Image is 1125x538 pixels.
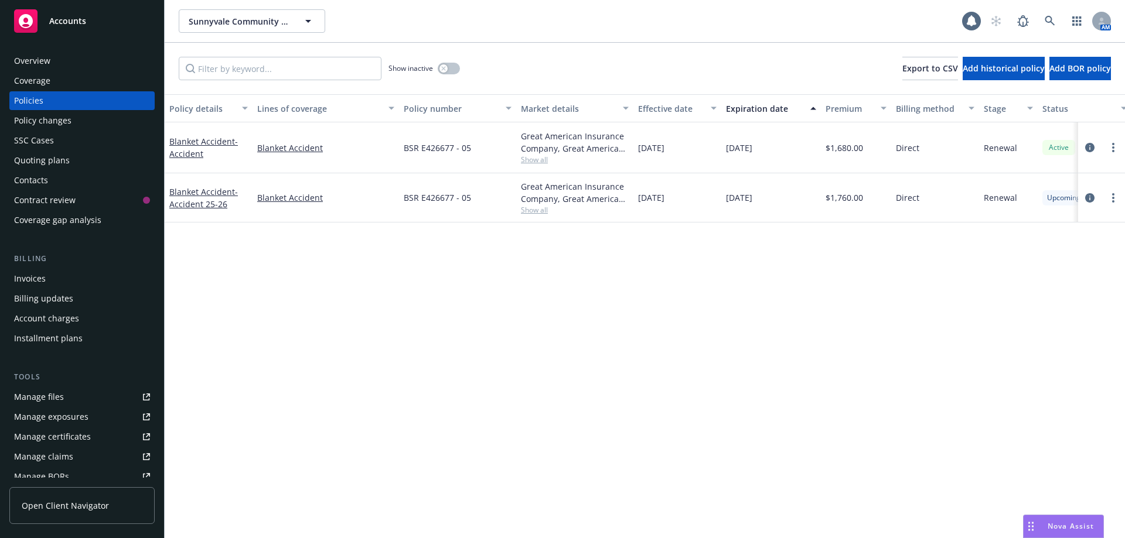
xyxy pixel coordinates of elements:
div: Manage certificates [14,427,91,446]
div: Great American Insurance Company, Great American Insurance Group [521,130,629,155]
div: Lines of coverage [257,102,381,115]
span: [DATE] [638,142,664,154]
a: Quoting plans [9,151,155,170]
a: more [1106,141,1120,155]
a: Blanket Accident [169,136,238,159]
a: Accounts [9,5,155,37]
span: Add BOR policy [1049,63,1111,74]
div: Premium [826,102,874,115]
span: Sunnyvale Community Players [189,15,290,28]
div: Policy details [169,102,235,115]
button: Sunnyvale Community Players [179,9,325,33]
a: Invoices [9,269,155,288]
div: Overview [14,52,50,70]
button: Policy details [165,94,253,122]
span: Show inactive [388,63,433,73]
div: Installment plans [14,329,83,348]
button: Expiration date [721,94,821,122]
div: Manage exposures [14,407,88,426]
div: Expiration date [726,102,803,115]
div: Quoting plans [14,151,70,170]
div: Great American Insurance Company, Great American Insurance Group [521,180,629,205]
a: Contract review [9,191,155,210]
a: Coverage [9,71,155,90]
span: Show all [521,205,629,215]
a: Coverage gap analysis [9,211,155,229]
div: Manage claims [14,447,73,466]
a: Policies [9,91,155,110]
button: Policy number [399,94,516,122]
button: Market details [516,94,633,122]
span: Direct [896,191,919,204]
a: Search [1038,9,1062,33]
div: Billing method [896,102,962,115]
div: Stage [984,102,1020,115]
button: Nova Assist [1023,515,1104,538]
span: BSR E426677 - 05 [404,142,471,154]
span: Active [1047,142,1071,153]
button: Premium [821,94,891,122]
a: Manage certificates [9,427,155,446]
span: Accounts [49,16,86,26]
div: Contract review [14,191,76,210]
a: Contacts [9,171,155,190]
a: Installment plans [9,329,155,348]
a: Billing updates [9,289,155,308]
a: Report a Bug [1011,9,1035,33]
div: SSC Cases [14,131,54,150]
span: Upcoming [1047,193,1080,203]
a: Switch app [1065,9,1089,33]
span: Direct [896,142,919,154]
button: Effective date [633,94,721,122]
a: Blanket Accident [169,186,238,210]
a: Blanket Accident [257,142,394,154]
div: Coverage [14,71,50,90]
div: Billing [9,253,155,265]
a: SSC Cases [9,131,155,150]
span: [DATE] [638,191,664,204]
div: Manage BORs [14,467,69,486]
button: Lines of coverage [253,94,399,122]
span: [DATE] [726,191,752,204]
span: Export to CSV [902,63,958,74]
button: Stage [979,94,1038,122]
span: - Accident 25-26 [169,186,238,210]
div: Market details [521,102,616,115]
a: Manage claims [9,447,155,466]
a: Manage exposures [9,407,155,426]
a: more [1106,191,1120,205]
button: Add historical policy [963,57,1045,80]
span: Show all [521,155,629,165]
a: Manage files [9,388,155,406]
span: $1,760.00 [826,191,863,204]
a: Blanket Accident [257,191,394,204]
div: Manage files [14,388,64,406]
div: Drag to move [1024,515,1038,537]
button: Export to CSV [902,57,958,80]
a: Policy changes [9,111,155,130]
div: Invoices [14,269,46,288]
div: Tools [9,371,155,383]
button: Add BOR policy [1049,57,1111,80]
span: Renewal [984,142,1017,154]
div: Account charges [14,309,79,328]
input: Filter by keyword... [179,57,381,80]
a: circleInformation [1083,191,1097,205]
div: Contacts [14,171,48,190]
div: Status [1042,102,1114,115]
a: Manage BORs [9,467,155,486]
span: Open Client Navigator [22,499,109,512]
div: Billing updates [14,289,73,308]
div: Policy number [404,102,499,115]
a: Start snowing [984,9,1008,33]
span: Add historical policy [963,63,1045,74]
span: $1,680.00 [826,142,863,154]
div: Effective date [638,102,704,115]
span: BSR E426677 - 05 [404,191,471,204]
div: Coverage gap analysis [14,211,101,229]
div: Policy changes [14,111,71,130]
span: Nova Assist [1048,521,1094,531]
a: Account charges [9,309,155,328]
span: [DATE] [726,142,752,154]
button: Billing method [891,94,979,122]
